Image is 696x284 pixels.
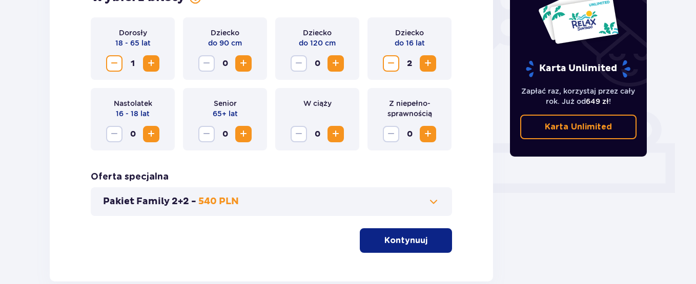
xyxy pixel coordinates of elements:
[125,55,141,72] span: 1
[384,235,427,246] p: Kontynuuj
[143,126,159,142] button: Zwiększ
[309,55,325,72] span: 0
[525,60,631,78] p: Karta Unlimited
[106,55,122,72] button: Zmniejsz
[360,228,452,253] button: Kontynuuj
[376,98,443,119] p: Z niepełno­sprawnością
[115,38,151,48] p: 18 - 65 lat
[327,126,344,142] button: Zwiększ
[208,38,242,48] p: do 90 cm
[291,55,307,72] button: Zmniejsz
[213,108,238,119] p: 65+ lat
[217,55,233,72] span: 0
[106,126,122,142] button: Zmniejsz
[214,98,237,108] p: Senior
[303,98,332,108] p: W ciąży
[114,98,152,108] p: Nastolatek
[235,126,252,142] button: Zwiększ
[125,126,141,142] span: 0
[383,126,399,142] button: Zmniejsz
[586,97,609,105] span: 649 zł
[520,86,637,106] p: Zapłać raz, korzystaj przez cały rok. Już od !
[309,126,325,142] span: 0
[303,28,332,38] p: Dziecko
[545,121,612,133] p: Karta Unlimited
[383,55,399,72] button: Zmniejsz
[420,126,436,142] button: Zwiększ
[143,55,159,72] button: Zwiększ
[395,38,425,48] p: do 16 lat
[327,55,344,72] button: Zwiększ
[401,126,418,142] span: 0
[198,126,215,142] button: Zmniejsz
[395,28,424,38] p: Dziecko
[217,126,233,142] span: 0
[91,171,169,183] h3: Oferta specjalna
[198,55,215,72] button: Zmniejsz
[401,55,418,72] span: 2
[291,126,307,142] button: Zmniejsz
[420,55,436,72] button: Zwiększ
[116,108,150,119] p: 16 - 18 lat
[103,195,196,208] p: Pakiet Family 2+2 -
[119,28,147,38] p: Dorosły
[198,195,239,208] p: 540 PLN
[299,38,336,48] p: do 120 cm
[520,115,637,139] a: Karta Unlimited
[103,195,440,208] button: Pakiet Family 2+2 -540 PLN
[211,28,239,38] p: Dziecko
[235,55,252,72] button: Zwiększ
